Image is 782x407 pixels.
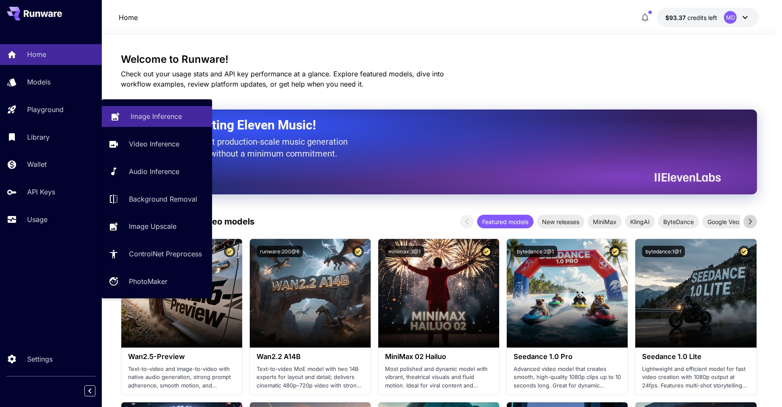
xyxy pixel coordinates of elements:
[257,353,364,361] h3: Wan2.2 A14B
[378,239,499,348] img: alt
[142,117,715,133] h2: Now Supporting Eleven Music!
[625,217,655,226] span: KlingAI
[102,271,212,292] a: PhotoMaker
[702,217,744,226] span: Google Veo
[635,239,756,348] img: alt
[588,217,622,226] span: MiniMax
[102,244,212,264] a: ControlNet Preprocess
[385,365,492,390] p: Most polished and dynamic model with vibrant, theatrical visuals and fluid motion. Ideal for vira...
[665,13,717,22] div: $93.37079
[481,246,492,257] button: Certified Model – Vetted for best performance and includes a commercial license.
[129,194,197,204] p: Background Removal
[257,246,303,257] button: runware:200@6
[27,159,47,169] p: Wallet
[477,217,533,226] span: Featured models
[128,353,235,361] h3: Wan2.5-Preview
[27,49,46,59] p: Home
[665,14,687,21] span: $93.37
[658,217,699,226] span: ByteDance
[514,353,621,361] h3: Seedance 1.0 Pro
[250,239,371,348] img: alt
[91,383,102,399] div: Collapse sidebar
[642,353,749,361] h3: Seedance 1.0 Lite
[129,166,179,177] p: Audio Inference
[102,134,212,154] a: Video Inference
[27,132,50,142] p: Library
[27,77,50,87] p: Models
[102,188,212,209] a: Background Removal
[642,365,749,390] p: Lightweight and efficient model for fast video creation with 1080p output at 24fps. Features mult...
[724,11,737,24] div: MD
[128,365,235,390] p: Text-to-video and image-to-video with native audio generation, strong prompt adherence, smooth mo...
[129,249,202,259] p: ControlNet Preprocess
[738,246,750,257] button: Certified Model – Vetted for best performance and includes a commercial license.
[507,239,628,348] img: alt
[537,217,584,226] span: New releases
[131,111,182,121] p: Image Inference
[657,8,759,27] button: $93.37079
[514,246,557,257] button: bytedance:2@1
[102,106,212,127] a: Image Inference
[119,12,138,22] nav: breadcrumb
[129,221,176,231] p: Image Upscale
[609,246,621,257] button: Certified Model – Vetted for best performance and includes a commercial license.
[27,354,53,364] p: Settings
[121,70,444,88] span: Check out your usage stats and API key performance at a glance. Explore featured models, dive int...
[142,136,354,160] p: The only way to get production-scale music generation from Eleven Labs without a minimum commitment.
[385,353,492,361] h3: MiniMax 02 Hailuo
[129,276,168,286] p: PhotoMaker
[27,104,64,115] p: Playground
[27,214,47,225] p: Usage
[257,365,364,390] p: Text-to-video MoE model with two 14B experts for layout and detail; delivers cinematic 480p–720p ...
[687,14,717,21] span: credits left
[352,246,364,257] button: Certified Model – Vetted for best performance and includes a commercial license.
[514,365,621,390] p: Advanced video model that creates smooth, high-quality 1080p clips up to 10 seconds long. Great f...
[27,187,55,197] p: API Keys
[224,246,235,257] button: Certified Model – Vetted for best performance and includes a commercial license.
[121,53,757,65] h3: Welcome to Runware!
[129,139,179,149] p: Video Inference
[642,246,685,257] button: bytedance:1@1
[84,385,95,396] button: Collapse sidebar
[385,246,424,257] button: minimax:3@1
[119,12,138,22] p: Home
[102,216,212,237] a: Image Upscale
[102,161,212,182] a: Audio Inference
